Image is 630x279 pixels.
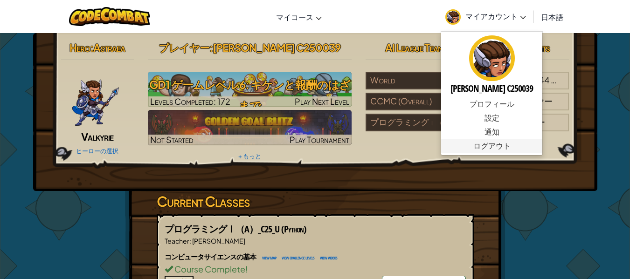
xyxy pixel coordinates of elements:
[69,41,90,54] span: Hero
[189,237,191,245] span: :
[441,111,542,125] a: 設定
[148,72,352,107] img: GD1 ゲームレベル 6: キケンと報酬のはざまで
[81,130,113,143] span: Valkyrie
[76,147,118,155] a: ヒーローの選択
[165,237,189,245] span: Teacher
[366,122,569,133] a: プログラミングⅰ（a） C25 U#10/33プレイヤー
[165,223,281,235] span: プログラミングⅠ（A）_C25_U
[148,72,352,107] a: Play Next Level
[366,93,467,110] div: CCMC (Overall)
[366,102,569,112] a: CCMC (Overall)#169/312プレイヤー
[277,253,314,261] a: view challenge levels
[209,41,213,54] span: :
[441,2,531,31] a: マイアカウント
[148,110,352,145] a: Not StartedPlay Tournament
[445,9,461,25] img: avatar
[148,110,352,145] img: Golden Goal
[276,12,313,22] span: マイコース
[191,237,245,245] span: [PERSON_NAME]
[441,125,542,139] a: 通知
[441,97,542,111] a: プロフィール
[150,134,194,145] span: Not Started
[290,134,349,145] span: Play Tournament
[469,35,515,81] img: avatar
[441,139,542,153] a: ログアウト
[257,253,276,261] a: view map
[441,34,542,97] a: [PERSON_NAME] C250039
[271,4,326,29] a: マイコース
[536,4,568,29] a: 日本語
[213,41,340,54] span: [PERSON_NAME] C250039
[465,11,526,21] span: マイアカウント
[173,264,245,274] span: Course Complete
[157,191,474,212] h3: Current Classes
[541,12,563,22] span: 日本語
[93,41,125,54] span: Astraea
[90,41,93,54] span: :
[71,72,120,128] img: ValkyriePose.png
[385,41,480,54] span: AI League Team Rankings
[485,126,499,137] span: 通知
[366,81,569,91] a: World#46,398/7,994,244プレイヤー
[366,72,467,89] div: World
[165,252,257,262] span: コンピュータサイエンスの基本
[281,223,306,235] span: (Python)
[245,264,248,274] span: !
[450,81,533,95] h5: [PERSON_NAME] C250039
[238,152,261,160] a: + もっと
[315,253,337,261] a: view videos
[366,114,467,131] div: プログラミングⅰ（a） C25 U
[69,7,151,26] img: CodeCombat logo
[148,74,352,116] h3: GD1 ゲームレベル 6: キケンと報酬のはざまで
[159,41,209,54] span: プレイヤー
[480,41,550,54] span: : 636 CodePoints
